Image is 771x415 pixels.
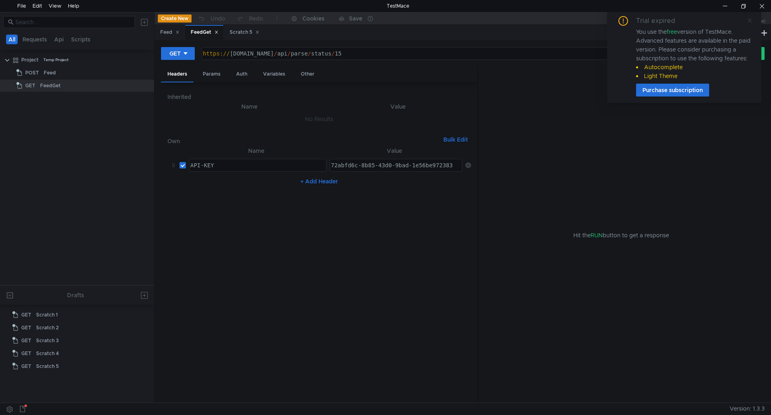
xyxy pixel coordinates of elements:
div: Other [294,67,321,82]
span: free [667,28,677,35]
span: Hit the button to get a response [573,231,669,240]
span: GET [21,322,31,334]
div: Scratch 2 [36,322,59,334]
span: RUN [591,232,603,239]
button: No Environment [601,12,657,25]
span: POST [25,67,39,79]
li: Light Theme [636,72,752,80]
button: All [6,35,18,44]
h6: Own [167,136,440,146]
th: Name [186,146,326,156]
span: GET [21,309,31,321]
span: GET [21,347,31,360]
div: Project [21,54,39,66]
th: Name [174,102,325,111]
div: Feed [44,67,56,79]
div: Feed [160,28,179,37]
div: Save [349,16,362,21]
span: Version: 1.3.3 [730,403,765,415]
nz-embed-empty: No Results [305,115,333,123]
div: Drafts [67,290,84,300]
span: GET [21,335,31,347]
div: Scratch 5 [36,360,59,372]
div: Scratch 5 [230,28,259,37]
input: Search... [15,18,130,27]
button: Scripts [69,35,93,44]
div: Undo [210,14,225,23]
div: Variables [257,67,292,82]
div: Scratch 4 [36,347,59,360]
div: Auth [230,67,254,82]
div: Scratch 1 [36,309,58,321]
th: Value [326,146,462,156]
button: Requests [20,35,49,44]
button: Bulk Edit [440,135,471,144]
div: GET [169,49,181,58]
div: FeedGet [191,28,218,37]
button: Api [52,35,66,44]
button: Create New [158,14,192,23]
div: Temp Project [43,54,69,66]
button: + Add Header [297,177,341,186]
button: Undo [192,12,231,25]
button: Purchase subscription [636,84,709,97]
span: GET [21,360,31,372]
div: Scratch 3 [36,335,59,347]
div: Cookies [302,14,324,23]
th: Value [325,102,471,111]
div: Headers [161,67,194,82]
h6: Inherited [167,92,471,102]
div: You use the version of TestMace. Advanced features are available in the paid version. Please cons... [636,27,752,80]
button: GET [161,47,195,60]
div: FeedGet [40,80,61,92]
div: Redo [249,14,263,23]
div: Params [196,67,227,82]
div: Trial expired [636,16,685,26]
li: Autocomplete [636,63,752,72]
button: Redo [231,12,269,25]
span: GET [25,80,35,92]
